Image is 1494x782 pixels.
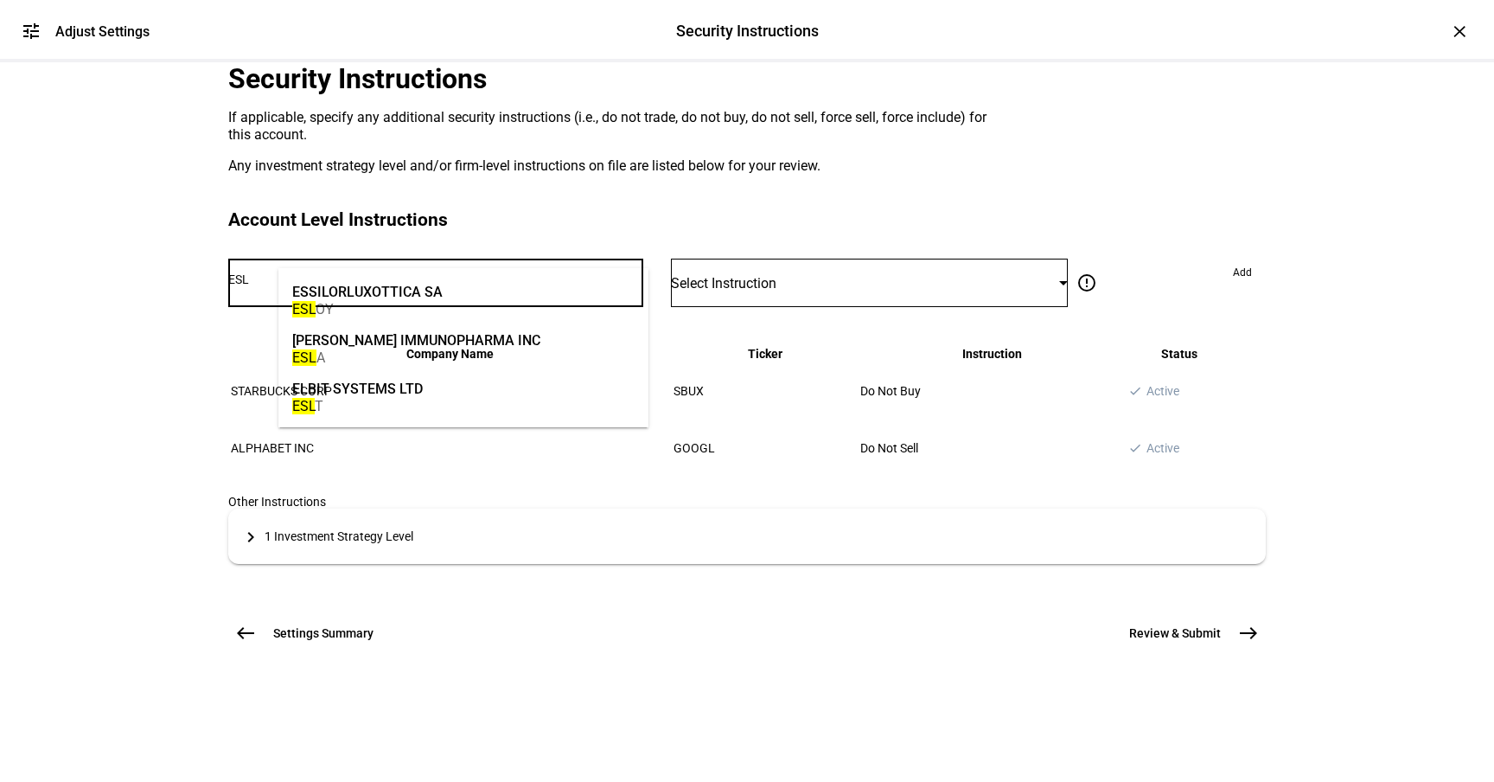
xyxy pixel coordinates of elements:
[292,282,443,302] div: ESSILORLUXOTTICA SA
[1108,616,1266,651] button: Review & Submit
[292,398,315,414] mark: ESL
[674,441,715,455] span: GOOGL
[21,21,41,42] mat-icon: tune
[1076,272,1097,293] mat-icon: error_outline
[273,625,373,642] span: Settings Summary
[231,384,332,398] span: STARBUCKS CORP
[674,384,704,398] span: SBUX
[748,347,782,361] span: Ticker
[55,23,150,40] div: Adjust Settings
[1128,384,1230,398] div: Active
[292,330,540,350] div: [PERSON_NAME] IMMUNOPHARMA INC
[859,363,1126,419] td: Do Not Buy
[962,347,1022,361] span: Instruction
[235,623,256,644] mat-icon: west
[1128,441,1230,455] div: Active
[240,527,261,548] mat-icon: keyboard_arrow_right
[228,157,1006,175] div: Any investment strategy level and/or firm-level instructions on file are listed below for your re...
[1238,623,1259,644] mat-icon: east
[265,529,413,543] div: 1 Investment Strategy Level
[671,275,776,292] span: Select Instruction
[1128,441,1142,455] mat-icon: done
[228,109,1006,144] div: If applicable, specify any additional security instructions (i.e., do not trade, do not buy, do n...
[228,509,1266,564] mat-expansion-panel-header: 1 Investment Strategy Level
[292,379,423,399] div: ELBIT SYSTEMS LTD
[859,420,1126,476] td: Do Not Sell
[228,272,643,286] input: Number
[231,441,314,455] span: ALPHABET INC
[228,495,1266,509] div: Other Instructions
[1161,347,1197,361] span: Status
[676,20,819,42] div: Security Instructions
[1128,384,1142,398] mat-icon: done
[1446,17,1473,45] div: ×
[292,349,540,366] div: A
[228,616,394,651] button: Settings Summary
[292,301,316,317] mark: ESL
[292,301,443,317] div: OY
[228,209,1266,231] div: Account Level Instructions
[292,349,316,366] mark: ESL
[1129,625,1221,642] span: Review & Submit
[292,398,423,414] div: T
[228,62,1006,95] div: Security Instructions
